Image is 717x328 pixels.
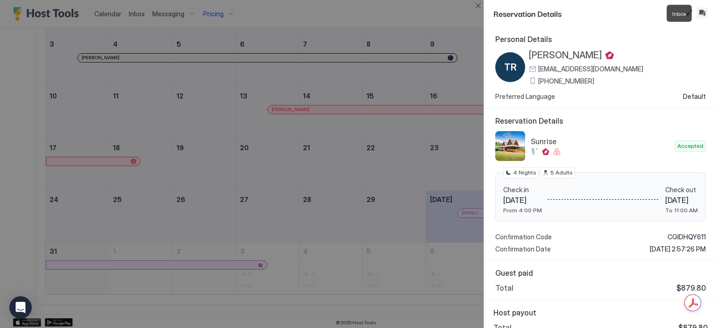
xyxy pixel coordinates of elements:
[495,245,551,253] span: Confirmation Date
[513,168,536,177] span: 4 Nights
[495,116,706,126] span: Reservation Details
[495,283,513,293] span: Total
[504,60,517,74] span: TR
[650,245,706,253] span: [DATE] 2:57:26 PM
[672,10,686,17] span: Inbox
[531,137,671,146] span: Sunrise
[495,268,706,278] span: Guest paid
[503,207,542,214] span: From 4:00 PM
[495,35,706,44] span: Personal Details
[538,65,643,73] span: [EMAIL_ADDRESS][DOMAIN_NAME]
[683,92,706,101] span: Default
[668,233,706,241] span: CGIDHQY611
[495,131,525,161] div: listing image
[676,283,706,293] span: $879.80
[493,7,682,19] span: Reservation Details
[665,207,698,214] span: To 11:00 AM
[665,186,698,194] span: Check out
[503,186,542,194] span: Check in
[550,168,573,177] span: 5 Adults
[696,7,708,19] button: Inbox
[538,77,594,85] span: [PHONE_NUMBER]
[665,195,698,205] span: [DATE]
[529,49,602,61] span: [PERSON_NAME]
[495,92,555,101] span: Preferred Language
[493,308,708,317] span: Host payout
[495,233,552,241] span: Confirmation Code
[503,195,542,205] span: [DATE]
[9,296,32,319] div: Open Intercom Messenger
[677,142,703,150] span: Accepted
